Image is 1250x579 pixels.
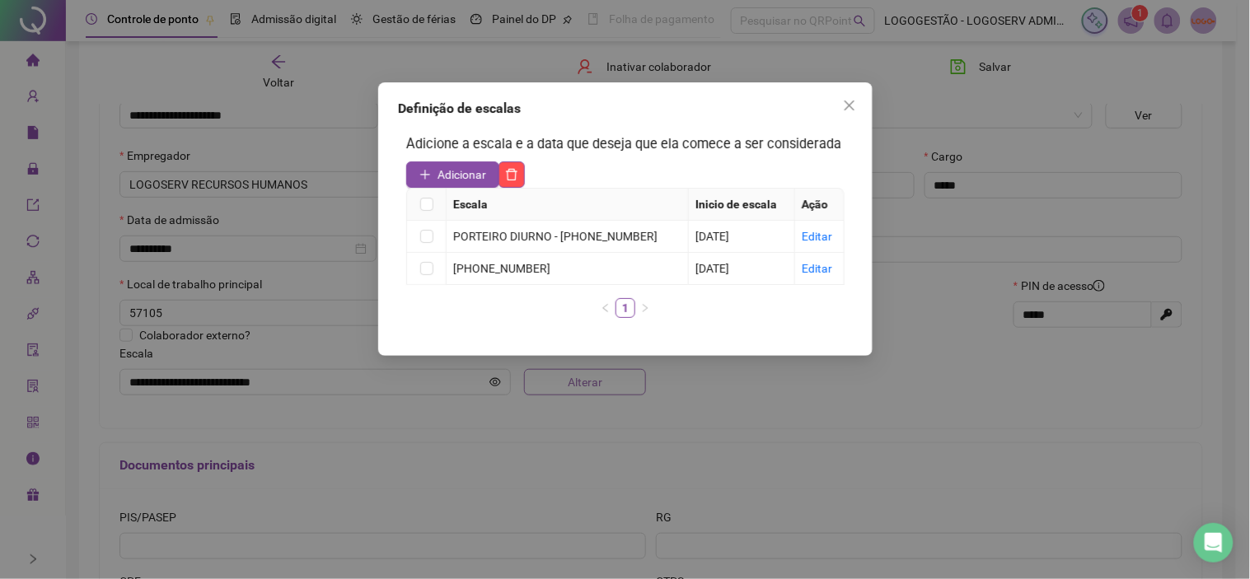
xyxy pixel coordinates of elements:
[640,303,650,313] span: right
[616,298,635,318] li: 1
[438,166,486,184] span: Adicionar
[695,230,729,243] span: [DATE]
[695,262,729,275] span: [DATE]
[1194,523,1234,563] div: Open Intercom Messenger
[596,298,616,318] button: left
[795,189,845,221] th: Ação
[689,189,795,221] th: Inicio de escala
[406,161,499,188] button: Adicionar
[802,230,832,243] a: Editar
[843,99,856,112] span: close
[406,133,845,155] h3: Adicione a escala e a data que deseja que ela comece a ser considerada
[505,168,518,181] span: delete
[836,92,863,119] button: Close
[635,298,655,318] button: right
[453,227,681,245] div: PORTEIRO DIURNO - [PHONE_NUMBER]
[419,169,431,180] span: plus
[616,299,634,317] a: 1
[398,99,853,119] div: Definição de escalas
[802,262,832,275] a: Editar
[596,298,616,318] li: Página anterior
[447,189,689,221] th: Escala
[601,303,611,313] span: left
[453,259,681,278] div: [PHONE_NUMBER]
[635,298,655,318] li: Próxima página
